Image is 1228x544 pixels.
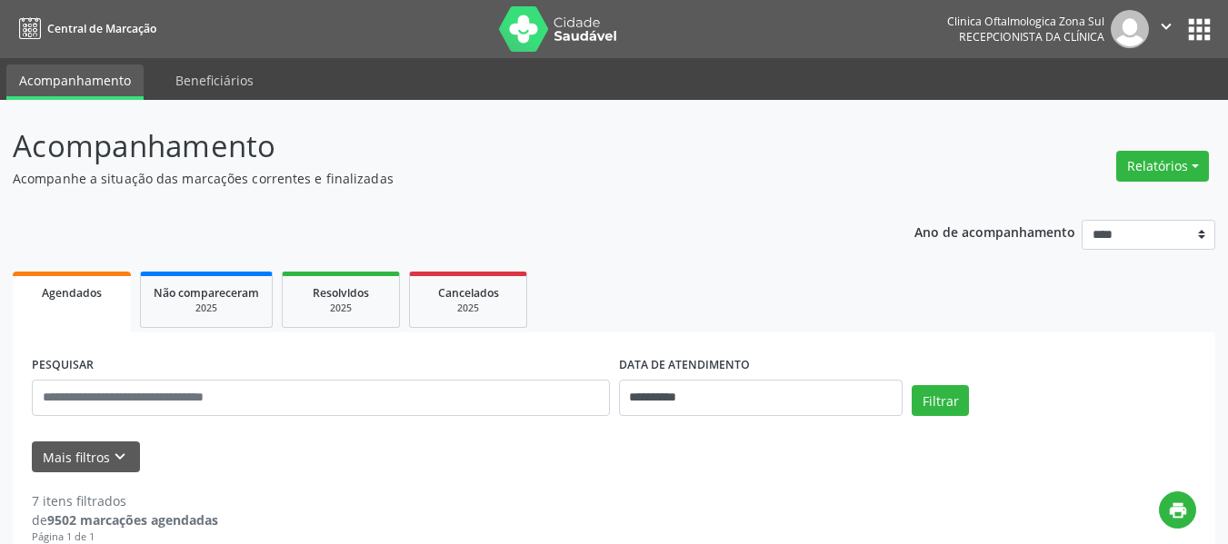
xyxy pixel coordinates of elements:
[32,510,218,529] div: de
[13,14,156,44] a: Central de Marcação
[619,351,750,380] label: DATA DE ATENDIMENTO
[295,302,386,315] div: 2025
[154,302,259,315] div: 2025
[32,491,218,510] div: 7 itens filtrados
[1149,10,1183,48] button: 
[47,511,218,529] strong: 9502 marcações agendadas
[13,124,854,169] p: Acompanhamento
[1116,151,1209,182] button: Relatórios
[42,285,102,301] span: Agendados
[959,29,1104,45] span: Recepcionista da clínica
[163,64,266,96] a: Beneficiários
[6,64,144,100] a: Acompanhamento
[13,169,854,188] p: Acompanhe a situação das marcações correntes e finalizadas
[1183,14,1215,45] button: apps
[32,441,140,473] button: Mais filtroskeyboard_arrow_down
[947,14,1104,29] div: Clinica Oftalmologica Zona Sul
[313,285,369,301] span: Resolvidos
[914,220,1075,242] p: Ano de acompanhamento
[47,21,156,36] span: Central de Marcação
[154,285,259,301] span: Não compareceram
[912,385,969,416] button: Filtrar
[438,285,499,301] span: Cancelados
[32,351,94,380] label: PESQUISAR
[1156,16,1176,36] i: 
[1111,10,1149,48] img: img
[1159,491,1196,529] button: print
[110,447,130,467] i: keyboard_arrow_down
[1168,500,1188,520] i: print
[423,302,514,315] div: 2025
